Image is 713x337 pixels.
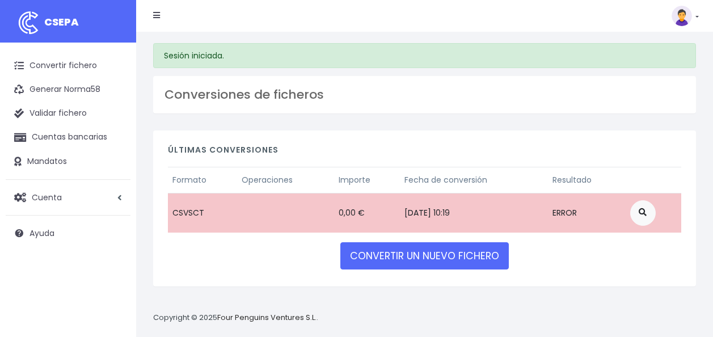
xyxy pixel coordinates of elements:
[6,102,130,125] a: Validar fichero
[29,228,54,239] span: Ayuda
[334,193,400,233] td: 0,00 €
[672,6,692,26] img: profile
[168,145,681,161] h4: Últimas conversiones
[168,193,237,233] td: CSVSCT
[6,125,130,149] a: Cuentas bancarias
[400,193,548,233] td: [DATE] 10:19
[153,312,318,324] p: Copyright © 2025 .
[6,78,130,102] a: Generar Norma58
[14,9,43,37] img: logo
[44,15,79,29] span: CSEPA
[32,191,62,203] span: Cuenta
[6,54,130,78] a: Convertir fichero
[340,242,509,269] a: CONVERTIR UN NUEVO FICHERO
[400,167,548,193] th: Fecha de conversión
[6,221,130,245] a: Ayuda
[168,167,237,193] th: Formato
[153,43,696,68] div: Sesión iniciada.
[6,186,130,209] a: Cuenta
[164,87,685,102] h3: Conversiones de ficheros
[6,150,130,174] a: Mandatos
[217,312,317,323] a: Four Penguins Ventures S.L.
[548,193,626,233] td: ERROR
[548,167,626,193] th: Resultado
[334,167,400,193] th: Importe
[237,167,334,193] th: Operaciones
